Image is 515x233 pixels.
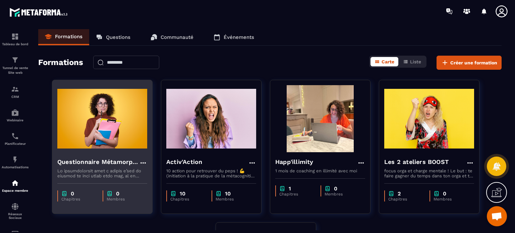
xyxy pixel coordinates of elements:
[89,29,137,45] a: Questions
[2,42,28,46] p: Tableau de bord
[11,202,19,211] img: social-network
[106,34,130,40] p: Questions
[57,168,147,178] p: Lo ipsumdolorsit amet c adipis e’sed do eiusmod te inci utlab etdo mag, al en admini. Venia : 69–...
[384,157,449,167] h4: Les 2 ateliers BOOST
[275,85,365,152] img: formation-background
[57,157,139,167] h4: Questionnaire Métamorphose impact
[450,59,497,66] span: Créer une formation
[382,59,394,64] span: Carte
[289,185,291,192] p: 1
[2,27,28,51] a: formationformationTableau de bord
[2,104,28,127] a: automationsautomationsWebinaire
[11,33,19,41] img: formation
[275,168,365,173] p: 1 mois de coaching en illimité avec moi
[2,142,28,145] p: Planificateur
[399,57,425,66] button: Liste
[170,190,176,197] img: chapter
[216,190,222,197] img: chapter
[166,157,202,167] h4: Activ'Action
[2,174,28,197] a: automationsautomationsEspace membre
[270,80,379,222] a: formation-backgroundHapp'illimity1 mois de coaching en illimité avec moichapter1Chapitreschapter0...
[384,168,474,178] p: focus orga et charge mentale ! Le but : te faire gagner du temps dans ton orga et te libérer le c...
[437,56,502,70] button: Créer une formation
[325,192,358,196] p: Membres
[434,197,467,201] p: Membres
[161,34,193,40] p: Communauté
[370,57,398,66] button: Carte
[216,197,249,201] p: Membres
[11,56,19,64] img: formation
[2,151,28,174] a: automationsautomationsAutomatisations
[379,80,488,222] a: formation-backgroundLes 2 ateliers BOOSTfocus orga et charge mentale ! Le but : te faire gagner d...
[11,179,19,187] img: automations
[166,85,256,152] img: formation-background
[398,190,401,197] p: 2
[11,156,19,164] img: automations
[325,185,331,192] img: chapter
[2,80,28,104] a: formationformationCRM
[2,127,28,151] a: schedulerschedulerPlanificateur
[161,80,270,222] a: formation-backgroundActiv'Action10 action pour retrouver du peps ! 💪 (initiation à la pratique de...
[487,206,507,226] div: Ouvrir le chat
[107,190,113,197] img: chapter
[107,197,140,201] p: Membres
[434,190,440,197] img: chapter
[11,132,19,140] img: scheduler
[334,185,337,192] p: 0
[2,189,28,192] p: Espace membre
[2,66,28,75] p: Tunnel de vente Site web
[144,29,200,45] a: Communauté
[443,190,446,197] p: 0
[52,80,161,222] a: formation-backgroundQuestionnaire Métamorphose impactLo ipsumdolorsit amet c adipis e’sed do eius...
[38,29,89,45] a: Formations
[225,190,231,197] p: 10
[11,85,19,93] img: formation
[166,168,256,178] p: 10 action pour retrouver du peps ! 💪 (initiation à la pratique de la métacognition et de la reméd...
[410,59,421,64] span: Liste
[2,197,28,225] a: social-networksocial-networkRéseaux Sociaux
[384,85,474,152] img: formation-background
[279,185,285,192] img: chapter
[55,34,82,40] p: Formations
[2,51,28,80] a: formationformationTunnel de vente Site web
[388,190,394,197] img: chapter
[170,197,205,201] p: Chapitres
[61,190,67,197] img: chapter
[224,34,254,40] p: Événements
[61,197,96,201] p: Chapitres
[275,157,313,167] h4: Happ'illimity
[2,118,28,122] p: Webinaire
[38,56,83,70] h2: Formations
[207,29,261,45] a: Événements
[57,85,147,152] img: formation-background
[9,6,70,18] img: logo
[2,165,28,169] p: Automatisations
[71,190,74,197] p: 0
[2,95,28,99] p: CRM
[279,192,314,196] p: Chapitres
[116,190,119,197] p: 0
[180,190,185,197] p: 10
[388,197,423,201] p: Chapitres
[2,212,28,220] p: Réseaux Sociaux
[11,109,19,117] img: automations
